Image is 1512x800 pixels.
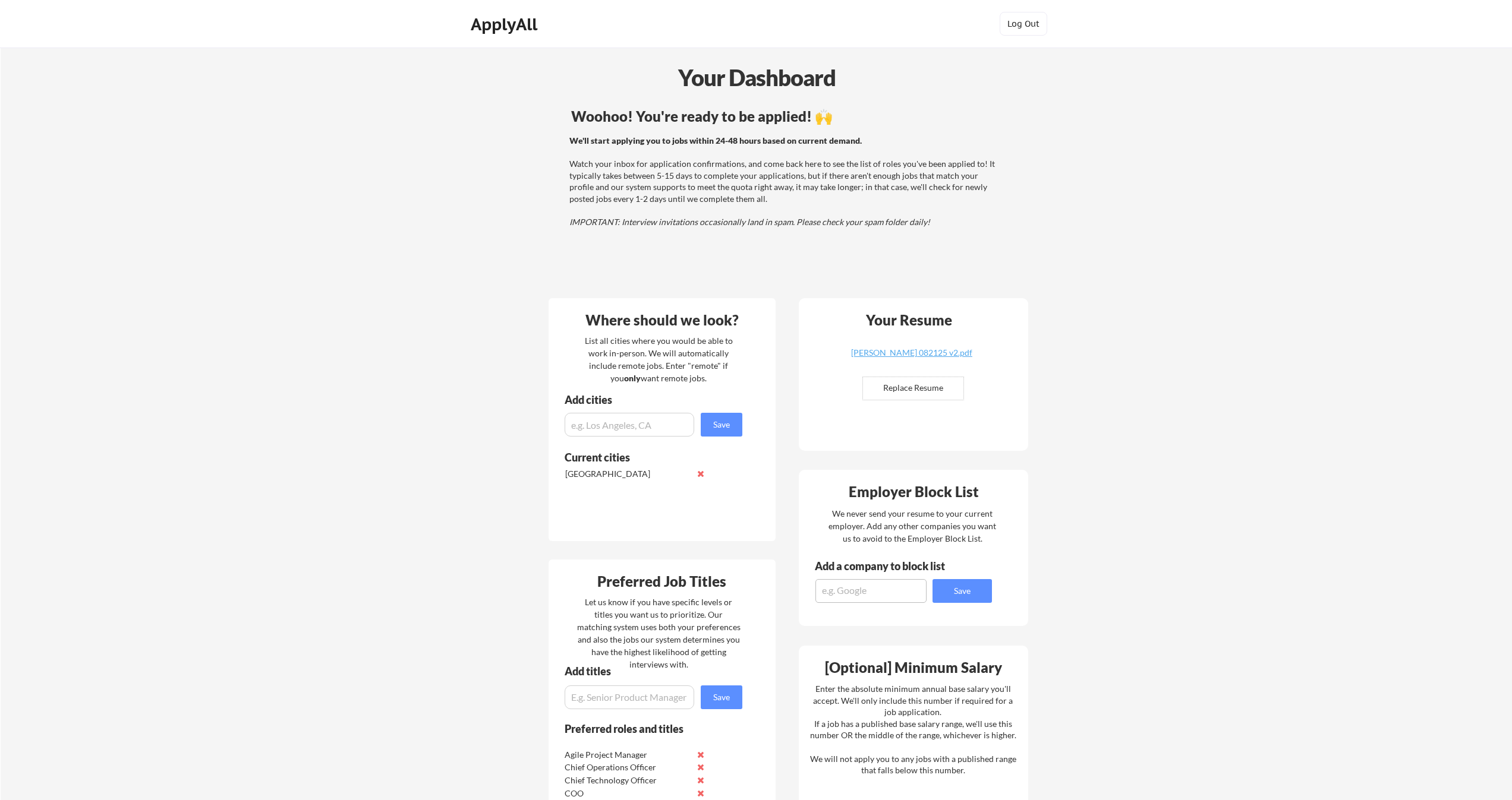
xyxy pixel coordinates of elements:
[701,413,742,437] button: Save
[841,349,982,367] a: [PERSON_NAME] 082125 v2.pdf
[552,574,773,589] div: Preferred Job Titles
[565,723,726,734] div: Preferred roles and titles
[577,334,741,384] div: List all cities where you would be able to work in-person. We will automatically include remote j...
[565,788,690,799] div: COO
[569,135,998,228] div: Watch your inbox for application confirmations, and come back here to see the list of roles you'v...
[565,666,732,676] div: Add titles
[828,507,997,545] div: We never send your resume to your current employer. Add any other companies you want us to avoid ...
[565,774,690,786] div: Chief Technology Officer
[1000,12,1047,36] button: Log Out
[1,61,1512,94] div: Your Dashboard
[569,135,862,146] strong: We'll start applying you to jobs within 24-48 hours based on current demand.
[815,561,963,571] div: Add a company to block list
[569,217,930,227] em: IMPORTANT: Interview invitations occasionally land in spam. Please check your spam folder daily!
[565,761,690,773] div: Chief Operations Officer
[933,579,992,603] button: Save
[565,685,694,709] input: E.g. Senior Product Manager
[565,394,745,405] div: Add cities
[810,683,1016,776] div: Enter the absolute minimum annual base salary you'll accept. We'll only include this number if re...
[565,749,690,761] div: Agile Project Manager
[565,468,691,480] div: [GEOGRAPHIC_DATA]
[552,313,773,327] div: Where should we look?
[471,14,541,34] div: ApplyAll
[803,660,1024,675] div: [Optional] Minimum Salary
[577,596,741,671] div: Let us know if you have specific levels or titles you want us to prioritize. Our matching system ...
[701,685,742,709] button: Save
[565,413,694,437] input: e.g. Los Angeles, CA
[804,485,1025,499] div: Employer Block List
[571,109,1000,124] div: Woohoo! You're ready to be applied! 🙌
[850,313,968,327] div: Your Resume
[624,373,641,383] strong: only
[841,349,982,357] div: [PERSON_NAME] 082125 v2.pdf
[565,452,729,463] div: Current cities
